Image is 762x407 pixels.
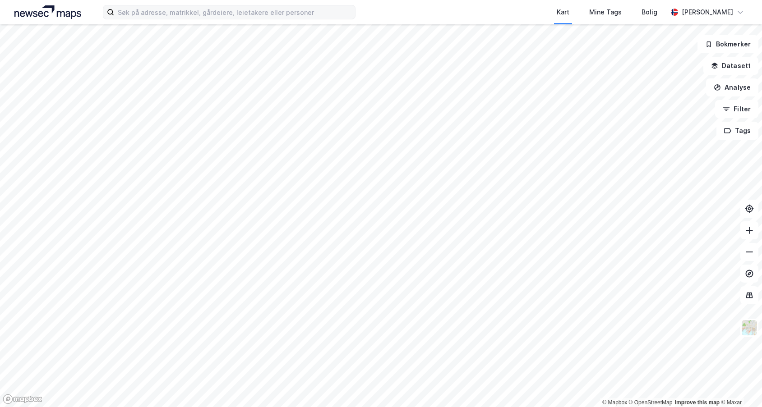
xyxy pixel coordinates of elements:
[697,35,758,53] button: Bokmerker
[557,7,569,18] div: Kart
[717,364,762,407] iframe: Chat Widget
[589,7,622,18] div: Mine Tags
[741,319,758,336] img: Z
[14,5,81,19] img: logo.a4113a55bc3d86da70a041830d287a7e.svg
[602,399,627,406] a: Mapbox
[629,399,673,406] a: OpenStreetMap
[3,394,42,404] a: Mapbox homepage
[715,100,758,118] button: Filter
[682,7,733,18] div: [PERSON_NAME]
[716,122,758,140] button: Tags
[675,399,720,406] a: Improve this map
[706,78,758,96] button: Analyse
[114,5,355,19] input: Søk på adresse, matrikkel, gårdeiere, leietakere eller personer
[642,7,657,18] div: Bolig
[717,364,762,407] div: Kontrollprogram for chat
[703,57,758,75] button: Datasett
